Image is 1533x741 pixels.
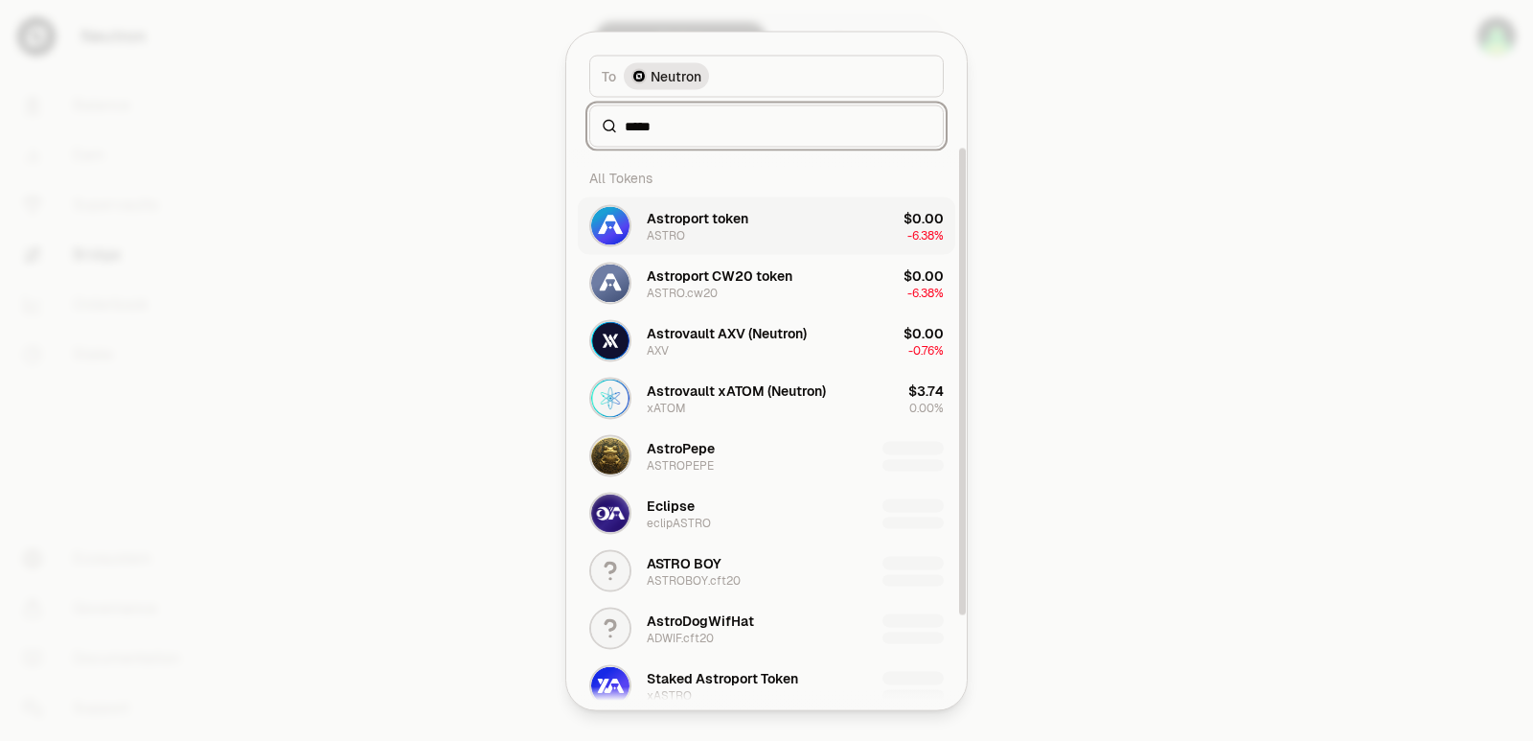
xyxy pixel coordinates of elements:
[647,266,792,285] div: Astroport CW20 token
[907,227,944,243] span: -6.38%
[647,611,754,630] div: AstroDogWifHat
[647,630,714,645] div: ADWIF.cft20
[633,70,645,81] img: Neutron Logo
[904,208,944,227] div: $0.00
[647,496,695,515] div: Eclipse
[578,599,955,657] button: AstroDogWifHatADWIF.cft20
[647,687,692,703] div: xASTRO
[578,427,955,484] button: ASTROPEPE LogoAstroPepeASTROPEPE
[908,342,944,358] span: -0.76%
[591,379,629,417] img: xATOM Logo
[651,66,701,85] span: Neutron
[647,381,826,400] div: Astrovault xATOM (Neutron)
[647,572,741,588] div: ASTROBOY.cft20
[578,369,955,427] button: xATOM LogoAstrovault xATOM (Neutron)xATOM$3.740.00%
[578,542,955,599] button: ASTRO BOYASTROBOY.cft20
[907,285,944,300] span: -6.38%
[591,666,629,705] img: xASTRO Logo
[647,323,807,342] div: Astrovault AXV (Neutron)
[578,197,955,254] button: ASTRO LogoAstroport tokenASTRO$0.00-6.38%
[647,400,686,415] div: xATOM
[591,436,629,475] img: ASTROPEPE Logo
[578,484,955,542] button: eclipASTRO LogoEclipseeclipASTRO
[578,312,955,369] button: AXV LogoAstrovault AXV (Neutron)AXV$0.00-0.76%
[591,206,629,244] img: ASTRO Logo
[647,285,718,300] div: ASTRO.cw20
[647,208,748,227] div: Astroport token
[647,457,714,473] div: ASTROPEPE
[578,158,955,197] div: All Tokens
[578,657,955,714] button: xASTRO LogoStaked Astroport TokenxASTRO
[602,66,616,85] span: To
[647,227,685,243] div: ASTRO
[647,342,669,358] div: AXV
[591,264,629,302] img: ASTRO.cw20 Logo
[647,515,711,530] div: eclipASTRO
[908,381,944,400] div: $3.74
[909,400,944,415] span: 0.00%
[647,438,715,457] div: AstroPepe
[647,668,798,687] div: Staked Astroport Token
[591,321,629,359] img: AXV Logo
[589,55,944,97] button: ToNeutron LogoNeutron
[591,494,629,532] img: eclipASTRO Logo
[904,266,944,285] div: $0.00
[647,553,721,572] div: ASTRO BOY
[578,254,955,312] button: ASTRO.cw20 LogoAstroport CW20 tokenASTRO.cw20$0.00-6.38%
[904,323,944,342] div: $0.00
